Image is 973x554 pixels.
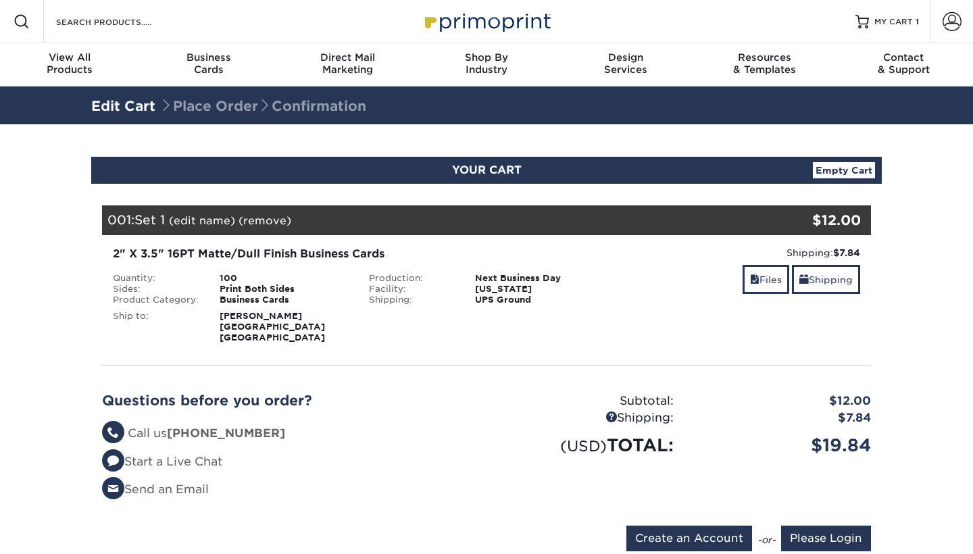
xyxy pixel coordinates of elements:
[695,51,834,64] span: Resources
[556,51,695,76] div: Services
[743,265,789,294] a: Files
[684,432,881,458] div: $19.84
[102,455,222,468] a: Start a Live Chat
[419,7,554,36] img: Primoprint
[695,43,834,86] a: Resources& Templates
[624,246,860,259] div: Shipping:
[209,284,359,295] div: Print Both Sides
[278,51,417,76] div: Marketing
[834,51,973,64] span: Contact
[91,98,155,114] a: Edit Cart
[813,162,875,178] a: Empty Cart
[359,273,466,284] div: Production:
[556,43,695,86] a: DesignServices
[874,16,913,28] span: MY CART
[102,205,743,235] div: 001:
[113,246,604,262] div: 2" X 3.5" 16PT Matte/Dull Finish Business Cards
[916,17,919,26] span: 1
[560,437,607,455] small: (USD)
[102,482,209,496] a: Send an Email
[626,526,752,551] input: Create an Account
[103,284,209,295] div: Sides:
[220,311,325,343] strong: [PERSON_NAME] [GEOGRAPHIC_DATA] [GEOGRAPHIC_DATA]
[487,409,684,427] div: Shipping:
[139,51,278,76] div: Cards
[465,284,614,295] div: [US_STATE]
[417,51,556,76] div: Industry
[167,426,285,440] strong: [PHONE_NUMBER]
[834,51,973,76] div: & Support
[169,214,235,227] a: (edit name)
[781,526,871,551] input: Please Login
[103,311,209,343] div: Ship to:
[792,265,860,294] a: Shipping
[278,43,417,86] a: Direct MailMarketing
[833,247,860,258] strong: $7.84
[209,273,359,284] div: 100
[834,43,973,86] a: Contact& Support
[103,295,209,305] div: Product Category:
[359,295,466,305] div: Shipping:
[55,14,186,30] input: SEARCH PRODUCTS.....
[695,51,834,76] div: & Templates
[487,432,684,458] div: TOTAL:
[209,295,359,305] div: Business Cards
[465,273,614,284] div: Next Business Day
[452,163,522,176] span: YOUR CART
[139,43,278,86] a: BusinessCards
[103,273,209,284] div: Quantity:
[134,212,165,227] span: Set 1
[239,214,291,227] a: (remove)
[102,425,476,443] li: Call us
[799,274,809,285] span: shipping
[487,393,684,410] div: Subtotal:
[757,534,776,545] em: -or-
[159,98,366,114] span: Place Order Confirmation
[743,210,861,230] div: $12.00
[102,393,476,409] h2: Questions before you order?
[278,51,417,64] span: Direct Mail
[465,295,614,305] div: UPS Ground
[684,393,881,410] div: $12.00
[556,51,695,64] span: Design
[139,51,278,64] span: Business
[684,409,881,427] div: $7.84
[417,43,556,86] a: Shop ByIndustry
[359,284,466,295] div: Facility:
[750,274,759,285] span: files
[417,51,556,64] span: Shop By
